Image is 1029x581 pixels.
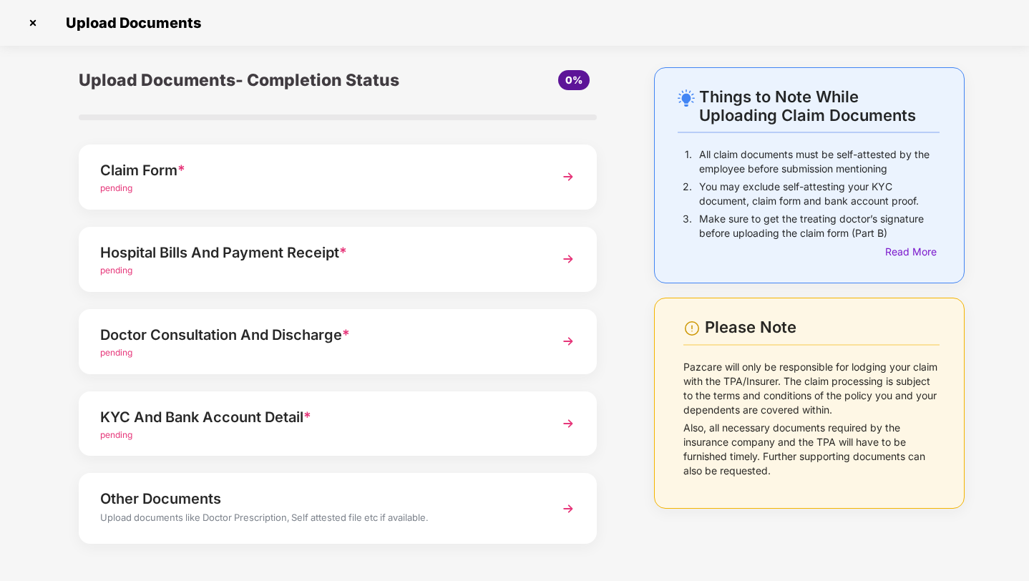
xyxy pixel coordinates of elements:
[100,510,535,529] div: Upload documents like Doctor Prescription, Self attested file etc if available.
[699,147,940,176] p: All claim documents must be self-attested by the employee before submission mentioning
[565,74,582,86] span: 0%
[100,265,132,275] span: pending
[683,421,940,478] p: Also, all necessary documents required by the insurance company and the TPA will have to be furni...
[100,406,535,429] div: KYC And Bank Account Detail
[100,487,535,510] div: Other Documents
[52,14,208,31] span: Upload Documents
[79,67,424,93] div: Upload Documents- Completion Status
[100,159,535,182] div: Claim Form
[885,244,940,260] div: Read More
[100,323,535,346] div: Doctor Consultation And Discharge
[685,147,692,176] p: 1.
[100,241,535,264] div: Hospital Bills And Payment Receipt
[100,429,132,440] span: pending
[555,496,581,522] img: svg+xml;base64,PHN2ZyBpZD0iTmV4dCIgeG1sbnM9Imh0dHA6Ly93d3cudzMub3JnLzIwMDAvc3ZnIiB3aWR0aD0iMzYiIG...
[555,246,581,272] img: svg+xml;base64,PHN2ZyBpZD0iTmV4dCIgeG1sbnM9Imh0dHA6Ly93d3cudzMub3JnLzIwMDAvc3ZnIiB3aWR0aD0iMzYiIG...
[699,87,940,125] div: Things to Note While Uploading Claim Documents
[699,212,940,240] p: Make sure to get the treating doctor’s signature before uploading the claim form (Part B)
[555,411,581,436] img: svg+xml;base64,PHN2ZyBpZD0iTmV4dCIgeG1sbnM9Imh0dHA6Ly93d3cudzMub3JnLzIwMDAvc3ZnIiB3aWR0aD0iMzYiIG...
[21,11,44,34] img: svg+xml;base64,PHN2ZyBpZD0iQ3Jvc3MtMzJ4MzIiIHhtbG5zPSJodHRwOi8vd3d3LnczLm9yZy8yMDAwL3N2ZyIgd2lkdG...
[100,182,132,193] span: pending
[683,180,692,208] p: 2.
[100,347,132,358] span: pending
[683,320,701,337] img: svg+xml;base64,PHN2ZyBpZD0iV2FybmluZ18tXzI0eDI0IiBkYXRhLW5hbWU9Ildhcm5pbmcgLSAyNHgyNCIgeG1sbnM9Im...
[699,180,940,208] p: You may exclude self-attesting your KYC document, claim form and bank account proof.
[555,328,581,354] img: svg+xml;base64,PHN2ZyBpZD0iTmV4dCIgeG1sbnM9Imh0dHA6Ly93d3cudzMub3JnLzIwMDAvc3ZnIiB3aWR0aD0iMzYiIG...
[555,164,581,190] img: svg+xml;base64,PHN2ZyBpZD0iTmV4dCIgeG1sbnM9Imh0dHA6Ly93d3cudzMub3JnLzIwMDAvc3ZnIiB3aWR0aD0iMzYiIG...
[683,360,940,417] p: Pazcare will only be responsible for lodging your claim with the TPA/Insurer. The claim processin...
[683,212,692,240] p: 3.
[678,89,695,107] img: svg+xml;base64,PHN2ZyB4bWxucz0iaHR0cDovL3d3dy53My5vcmcvMjAwMC9zdmciIHdpZHRoPSIyNC4wOTMiIGhlaWdodD...
[705,318,940,337] div: Please Note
